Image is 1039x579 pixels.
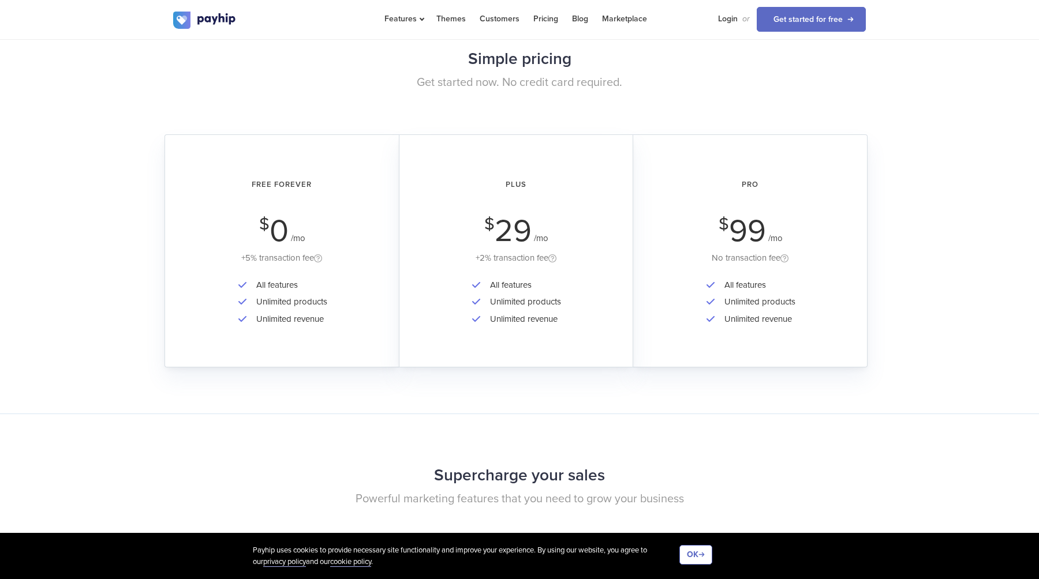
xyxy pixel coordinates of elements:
span: 99 [729,212,766,250]
li: Unlimited products [251,294,327,310]
li: All features [251,277,327,294]
a: cookie policy [330,557,371,567]
span: /mo [768,233,783,243]
button: OK [679,545,712,565]
span: /mo [534,233,548,243]
h2: Simple pricing [173,44,866,74]
div: +2% transaction fee [416,251,616,265]
span: /mo [291,233,305,243]
span: $ [259,217,270,231]
a: privacy policy [263,557,306,567]
div: +5% transaction fee [181,251,383,265]
div: Payhip uses cookies to provide necessary site functionality and improve your experience. By using... [253,545,679,567]
li: Unlimited revenue [484,311,561,328]
span: $ [484,217,495,231]
img: logo.svg [173,12,237,29]
p: Get started now. No credit card required. [173,74,866,91]
li: Unlimited revenue [719,311,795,328]
h2: Pro [649,170,851,200]
div: No transaction fee [649,251,851,265]
h2: Plus [416,170,616,200]
li: Unlimited products [484,294,561,310]
li: Unlimited products [719,294,795,310]
h2: Free Forever [181,170,383,200]
span: 29 [495,212,532,250]
p: Powerful marketing features that you need to grow your business [173,491,866,507]
li: Unlimited revenue [251,311,327,328]
li: All features [719,277,795,294]
li: All features [484,277,561,294]
span: 0 [270,212,289,250]
h2: Supercharge your sales [173,460,866,491]
a: Get started for free [757,7,866,32]
span: $ [719,217,729,231]
span: Features [384,14,423,24]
